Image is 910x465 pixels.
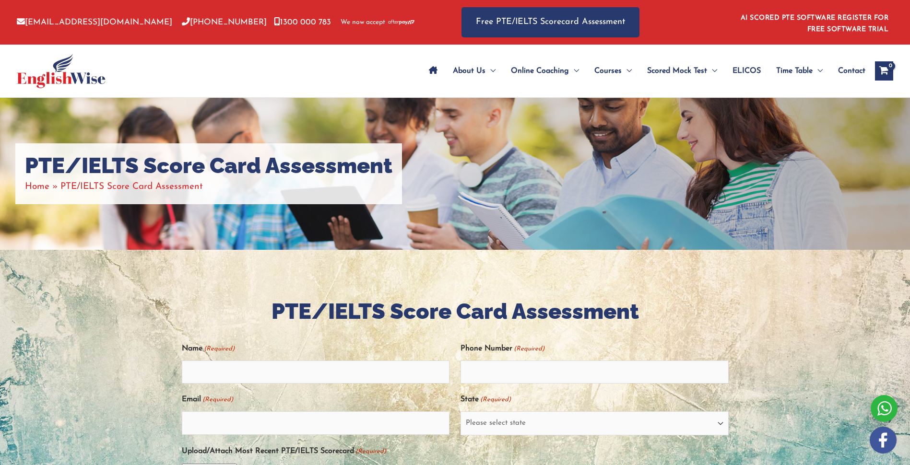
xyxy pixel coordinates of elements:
[733,54,761,88] span: ELICOS
[182,392,233,407] label: Email
[870,427,897,453] img: white-facebook.png
[453,54,485,88] span: About Us
[182,341,235,357] label: Name
[60,182,203,191] span: PTE/IELTS Score Card Assessment
[25,182,49,191] a: Home
[17,18,172,26] a: [EMAIL_ADDRESS][DOMAIN_NAME]
[182,443,386,459] label: Upload/Attach Most Recent PTE/IELTS Scorecard
[445,54,503,88] a: About UsMenu Toggle
[622,54,632,88] span: Menu Toggle
[735,7,893,38] aside: Header Widget 1
[503,54,587,88] a: Online CoachingMenu Toggle
[201,392,233,407] span: (Required)
[725,54,768,88] a: ELICOS
[511,54,569,88] span: Online Coaching
[569,54,579,88] span: Menu Toggle
[341,18,385,27] span: We now accept
[17,54,106,88] img: cropped-ew-logo
[776,54,813,88] span: Time Table
[461,392,511,407] label: State
[830,54,865,88] a: Contact
[388,20,414,25] img: Afterpay-Logo
[647,54,707,88] span: Scored Mock Test
[813,54,823,88] span: Menu Toggle
[355,443,386,459] span: (Required)
[461,341,544,357] label: Phone Number
[182,298,729,326] h2: PTE/IELTS Score Card Assessment
[875,61,893,81] a: View Shopping Cart, empty
[182,18,267,26] a: [PHONE_NUMBER]
[594,54,622,88] span: Courses
[838,54,865,88] span: Contact
[485,54,496,88] span: Menu Toggle
[25,179,392,195] nav: Breadcrumbs
[513,341,545,357] span: (Required)
[480,392,511,407] span: (Required)
[274,18,331,26] a: 1300 000 783
[741,14,889,33] a: AI SCORED PTE SOFTWARE REGISTER FOR FREE SOFTWARE TRIAL
[25,153,392,179] h1: PTE/IELTS Score Card Assessment
[461,7,639,37] a: Free PTE/IELTS Scorecard Assessment
[421,54,865,88] nav: Site Navigation: Main Menu
[587,54,639,88] a: CoursesMenu Toggle
[639,54,725,88] a: Scored Mock TestMenu Toggle
[768,54,830,88] a: Time TableMenu Toggle
[707,54,717,88] span: Menu Toggle
[203,341,235,357] span: (Required)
